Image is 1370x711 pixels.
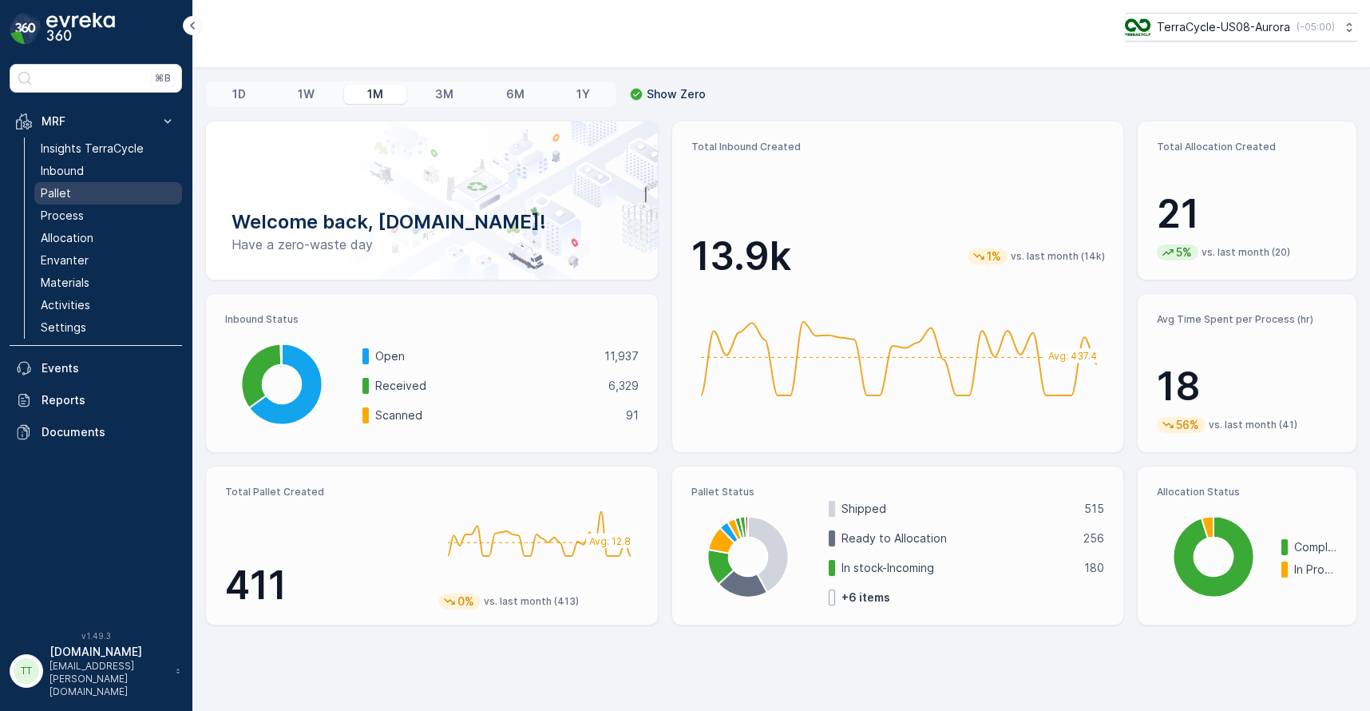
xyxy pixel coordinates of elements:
[1011,250,1105,263] p: vs. last month (14k)
[41,252,89,268] p: Envanter
[34,272,182,294] a: Materials
[841,530,1074,546] p: Ready to Allocation
[484,595,579,608] p: vs. last month (413)
[647,86,706,102] p: Show Zero
[435,86,453,102] p: 3M
[41,275,89,291] p: Materials
[456,594,476,610] p: 0%
[1125,13,1357,42] button: TerraCycle-US08-Aurora(-05:00)
[34,160,182,182] a: Inbound
[375,378,598,394] p: Received
[1084,560,1104,576] p: 180
[10,644,182,698] button: TT[DOMAIN_NAME][EMAIL_ADDRESS][PERSON_NAME][DOMAIN_NAME]
[42,392,176,408] p: Reports
[841,501,1075,517] p: Shipped
[34,137,182,160] a: Insights TerraCycle
[34,227,182,249] a: Allocation
[10,384,182,416] a: Reports
[1157,141,1337,153] p: Total Allocation Created
[41,208,84,224] p: Process
[34,294,182,316] a: Activities
[367,86,383,102] p: 1M
[10,105,182,137] button: MRF
[691,486,1105,498] p: Pallet Status
[41,320,86,336] p: Settings
[1157,19,1290,35] p: TerraCycle-US08-Aurora
[1157,363,1337,411] p: 18
[1083,530,1104,546] p: 256
[46,13,115,45] img: logo_dark-DEwI_e13.png
[506,86,525,102] p: 6M
[691,141,1105,153] p: Total Inbound Created
[155,72,171,85] p: ⌘B
[841,560,1075,576] p: In stock-Incoming
[41,297,90,313] p: Activities
[375,348,594,364] p: Open
[10,416,182,448] a: Documents
[375,407,616,423] p: Scanned
[225,562,426,610] p: 411
[1297,21,1335,34] p: ( -05:00 )
[576,86,590,102] p: 1Y
[41,163,84,179] p: Inbound
[1174,244,1194,260] p: 5%
[1209,419,1297,431] p: vs. last month (41)
[10,352,182,384] a: Events
[1294,562,1337,578] p: In Progress
[1125,18,1150,36] img: image_ci7OI47.png
[225,486,426,498] p: Total Pallet Created
[34,249,182,272] a: Envanter
[232,235,632,254] p: Have a zero-waste day
[1157,190,1337,238] p: 21
[34,205,182,227] a: Process
[1157,486,1337,498] p: Allocation Status
[42,424,176,440] p: Documents
[1294,539,1337,555] p: Completed
[10,13,42,45] img: logo
[10,631,182,641] span: v 1.49.3
[1202,246,1290,259] p: vs. last month (20)
[225,313,639,326] p: Inbound Status
[34,316,182,339] a: Settings
[1084,501,1104,517] p: 515
[1157,313,1337,326] p: Avg Time Spent per Process (hr)
[1174,417,1201,433] p: 56%
[985,248,1003,264] p: 1%
[604,348,639,364] p: 11,937
[41,185,71,201] p: Pallet
[298,86,315,102] p: 1W
[14,658,39,684] div: TT
[232,86,246,102] p: 1D
[41,141,144,157] p: Insights TerraCycle
[232,209,632,235] p: Welcome back, [DOMAIN_NAME]!
[841,590,890,606] p: + 6 items
[42,360,176,376] p: Events
[34,182,182,205] a: Pallet
[691,232,791,280] p: 13.9k
[626,407,639,423] p: 91
[49,660,168,698] p: [EMAIL_ADDRESS][PERSON_NAME][DOMAIN_NAME]
[608,378,639,394] p: 6,329
[49,644,168,660] p: [DOMAIN_NAME]
[42,113,150,129] p: MRF
[41,230,93,246] p: Allocation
